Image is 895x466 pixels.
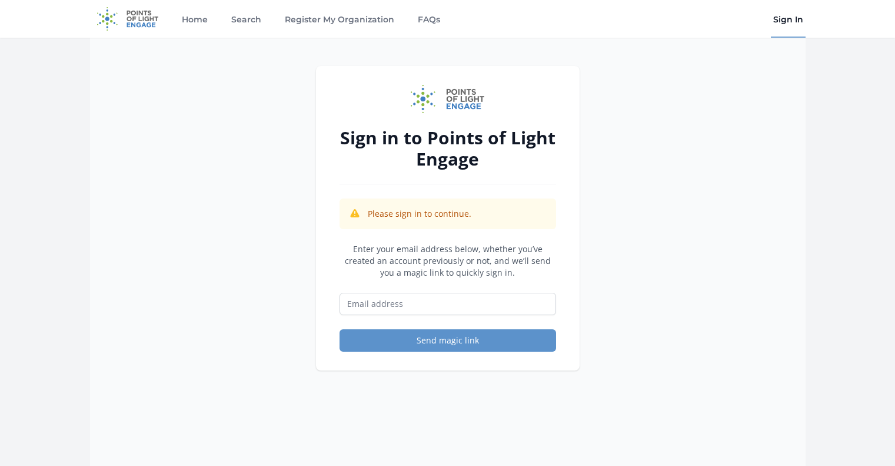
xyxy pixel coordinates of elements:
p: Please sign in to continue. [368,208,471,220]
button: Send magic link [340,329,556,352]
img: Points of Light Engage logo [411,85,485,113]
h2: Sign in to Points of Light Engage [340,127,556,170]
input: Email address [340,293,556,315]
p: Enter your email address below, whether you’ve created an account previously or not, and we’ll se... [340,243,556,279]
